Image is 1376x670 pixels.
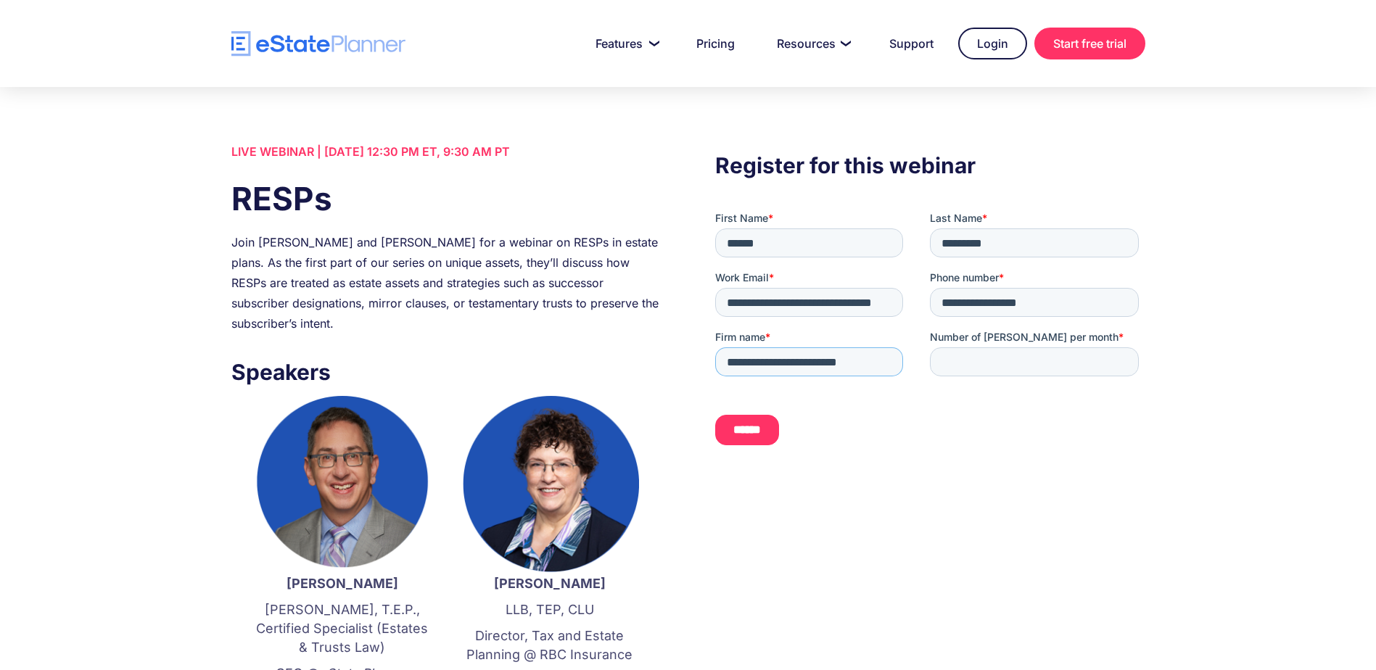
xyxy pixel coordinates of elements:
a: Support [872,29,951,58]
div: Join [PERSON_NAME] and [PERSON_NAME] for a webinar on RESPs in estate plans. As the first part of... [231,232,661,334]
h3: Speakers [231,355,661,389]
strong: [PERSON_NAME] [494,576,606,591]
a: home [231,31,405,57]
p: [PERSON_NAME], T.E.P., Certified Specialist (Estates & Trusts Law) [253,600,432,657]
a: Start free trial [1034,28,1145,59]
a: Login [958,28,1027,59]
p: Director, Tax and Estate Planning @ RBC Insurance [461,626,639,664]
p: LLB, TEP, CLU [461,600,639,619]
a: Pricing [679,29,752,58]
h3: Register for this webinar [715,149,1145,182]
a: Resources [759,29,865,58]
a: Features [578,29,672,58]
div: LIVE WEBINAR | [DATE] 12:30 PM ET, 9:30 AM PT [231,141,661,162]
h1: RESPs [231,176,661,221]
iframe: Form 0 [715,211,1145,471]
strong: [PERSON_NAME] [287,576,398,591]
